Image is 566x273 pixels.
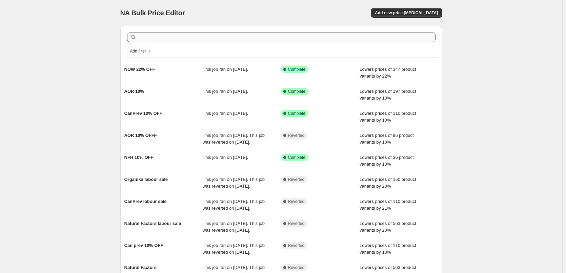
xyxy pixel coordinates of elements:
[360,221,416,233] span: Lowers prices of 563 product variants by 20%
[360,111,416,123] span: Lowers prices of 110 product variants by 10%
[203,177,265,189] span: This job ran on [DATE]. This job was reverted on [DATE].
[360,155,414,167] span: Lowers prices of 36 product variants by 10%
[288,221,305,226] span: Reverted
[124,243,163,248] span: Can prev 10% OFF
[124,199,167,204] span: CanPrev labour sale
[288,111,305,116] span: Complete
[288,177,305,182] span: Reverted
[203,111,248,116] span: This job ran on [DATE].
[360,67,416,79] span: Lowers prices of 347 product variants by 22%
[127,47,154,55] button: Add filter
[288,243,305,248] span: Reverted
[360,243,416,255] span: Lowers prices of 110 product variants by 10%
[203,133,265,145] span: This job ran on [DATE]. This job was reverted on [DATE].
[130,48,146,54] span: Add filter
[360,89,416,101] span: Lowers prices of 197 product variants by 10%
[203,67,248,72] span: This job ran on [DATE].
[124,89,144,94] span: AOR 10%
[288,89,305,94] span: Complete
[203,221,265,233] span: This job ran on [DATE]. This job was reverted on [DATE].
[124,155,154,160] span: NFH 10% OFF
[375,10,438,16] span: Add new price [MEDICAL_DATA]
[203,155,248,160] span: This job ran on [DATE].
[124,221,181,226] span: Natural Factors labour sale
[288,133,305,138] span: Reverted
[203,199,265,211] span: This job ran on [DATE]. This job was reverted on [DATE].
[203,89,248,94] span: This job ran on [DATE].
[124,133,157,138] span: AOR 10% OFFF
[360,199,416,211] span: Lowers prices of 110 product variants by 21%
[124,67,155,72] span: NOW 22% OFF
[124,111,162,116] span: CanPrev 10% OFF
[124,177,168,182] span: Organika labour sale
[371,8,442,18] button: Add new price [MEDICAL_DATA]
[360,177,416,189] span: Lowers prices of 160 product variants by 20%
[288,199,305,204] span: Reverted
[288,265,305,270] span: Reverted
[288,155,305,160] span: Complete
[120,9,185,17] span: NA Bulk Price Editor
[124,265,157,270] span: Natural Factors
[360,133,414,145] span: Lowers prices of 96 product variants by 10%
[288,67,305,72] span: Complete
[203,243,265,255] span: This job ran on [DATE]. This job was reverted on [DATE].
